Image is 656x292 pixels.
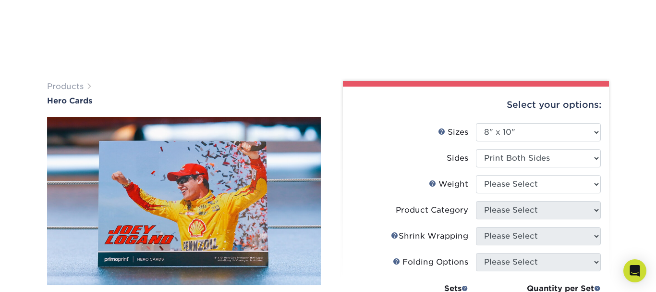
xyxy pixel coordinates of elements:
div: Sizes [438,127,468,138]
a: Products [47,82,84,91]
img: Hero Cards 01 [47,115,321,287]
div: Folding Options [393,256,468,268]
div: Open Intercom Messenger [623,259,646,282]
div: Select your options: [351,87,601,123]
a: Hero Cards [47,96,321,105]
div: Shrink Wrapping [391,230,468,242]
div: Product Category [396,204,468,216]
div: Weight [429,178,468,190]
div: Sides [447,152,468,164]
